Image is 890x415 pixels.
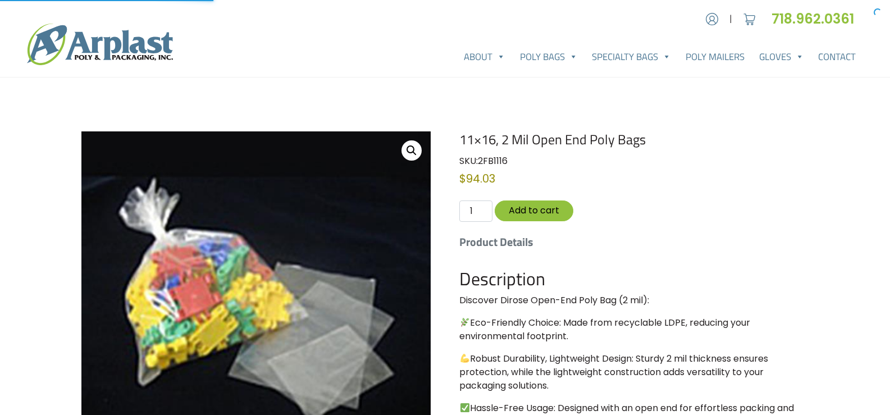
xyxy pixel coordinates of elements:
[678,45,752,68] a: Poly Mailers
[459,268,809,289] h2: Description
[459,171,466,186] span: $
[729,12,732,26] span: |
[459,154,508,167] span: SKU:
[459,235,809,249] h5: Product Details
[459,352,809,393] p: Robust Durability, Lightweight Design: Sturdy 2 mil thickness ensures protection, while the light...
[811,45,863,68] a: Contact
[585,45,679,68] a: Specialty Bags
[27,24,173,65] img: logo
[459,294,809,307] p: Discover Dirose Open-End Poly Bag (2 mil):
[772,10,863,28] a: 718.962.0361
[459,171,495,186] bdi: 94.03
[460,318,469,327] img: 🌿
[401,140,422,161] a: View full-screen image gallery
[495,200,573,221] button: Add to cart
[460,403,469,412] img: ✅
[457,45,513,68] a: About
[459,200,492,222] input: Qty
[459,131,809,148] h1: 11×16, 2 Mil Open End Poly Bags
[478,154,508,167] span: 2FB1116
[752,45,811,68] a: Gloves
[459,316,809,343] p: Eco-Friendly Choice: Made from recyclable LDPE, reducing your environmental footprint.
[513,45,585,68] a: Poly Bags
[460,354,469,363] img: 💪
